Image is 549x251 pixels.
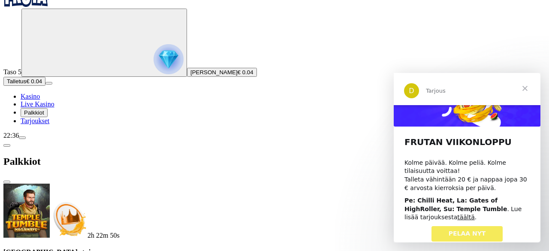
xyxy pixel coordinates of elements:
span: [PERSON_NAME] [190,69,238,76]
span: Taso 5 [3,68,21,76]
h2: Palkkiot [3,156,546,167]
iframe: Intercom live chat viesti [394,73,540,242]
span: 22:36 [3,132,19,139]
span: countdown [87,232,120,239]
img: Deposit bonus icon [50,200,87,238]
a: Tarjoukset [21,117,49,124]
span: € 0.04 [26,78,42,85]
button: chevron-left icon [3,144,10,147]
span: Talletus [7,78,26,85]
img: Temple Tumble [3,184,50,238]
nav: Main menu [3,93,546,125]
a: Live Kasino [21,100,54,108]
button: [PERSON_NAME]€ 0.04 [187,68,257,77]
a: Fruta [3,1,55,8]
button: menu [19,136,26,139]
button: Palkkiot [21,108,48,117]
button: menu [45,82,52,85]
a: Kasino [21,93,40,100]
button: Talletusplus icon€ 0.04 [3,77,45,86]
img: reward progress [154,44,184,74]
span: Palkkiot [24,109,44,116]
span: € 0.04 [238,69,253,76]
button: close [3,181,10,183]
button: reward progress [21,9,187,77]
